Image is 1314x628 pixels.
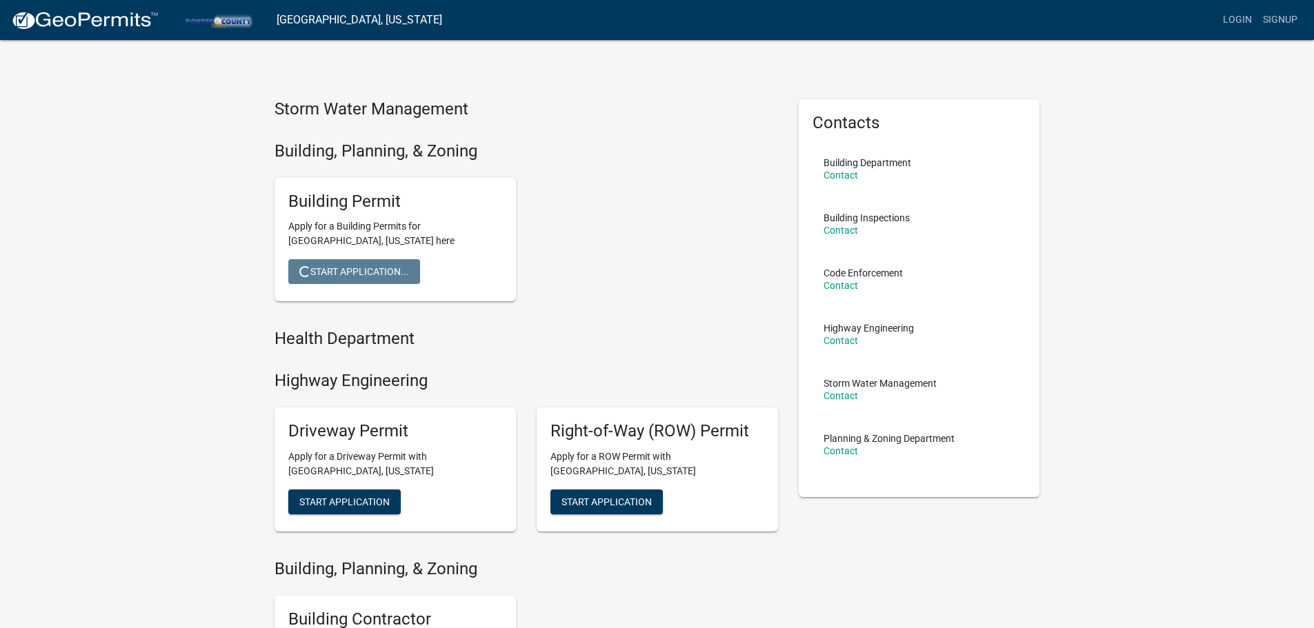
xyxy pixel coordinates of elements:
[288,489,401,514] button: Start Application
[275,329,778,349] h4: Health Department
[824,170,858,181] a: Contact
[1217,7,1257,33] a: Login
[170,10,266,29] img: Porter County, Indiana
[288,259,420,284] button: Start Application...
[550,421,764,441] h5: Right-of-Way (ROW) Permit
[824,335,858,346] a: Contact
[550,449,764,478] p: Apply for a ROW Permit with [GEOGRAPHIC_DATA], [US_STATE]
[275,99,778,119] h4: Storm Water Management
[813,113,1026,133] h5: Contacts
[275,559,778,579] h4: Building, Planning, & Zoning
[277,8,442,32] a: [GEOGRAPHIC_DATA], [US_STATE]
[824,445,858,456] a: Contact
[824,390,858,401] a: Contact
[1257,7,1303,33] a: Signup
[275,141,778,161] h4: Building, Planning, & Zoning
[561,496,652,507] span: Start Application
[824,158,911,168] p: Building Department
[288,219,502,248] p: Apply for a Building Permits for [GEOGRAPHIC_DATA], [US_STATE] here
[824,213,910,223] p: Building Inspections
[550,489,663,514] button: Start Application
[299,496,390,507] span: Start Application
[288,421,502,441] h5: Driveway Permit
[824,225,858,236] a: Contact
[824,378,937,388] p: Storm Water Management
[824,268,903,278] p: Code Enforcement
[275,371,778,391] h4: Highway Engineering
[288,192,502,212] h5: Building Permit
[824,280,858,291] a: Contact
[288,449,502,478] p: Apply for a Driveway Permit with [GEOGRAPHIC_DATA], [US_STATE]
[299,266,409,277] span: Start Application...
[824,434,955,443] p: Planning & Zoning Department
[824,323,914,333] p: Highway Engineering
